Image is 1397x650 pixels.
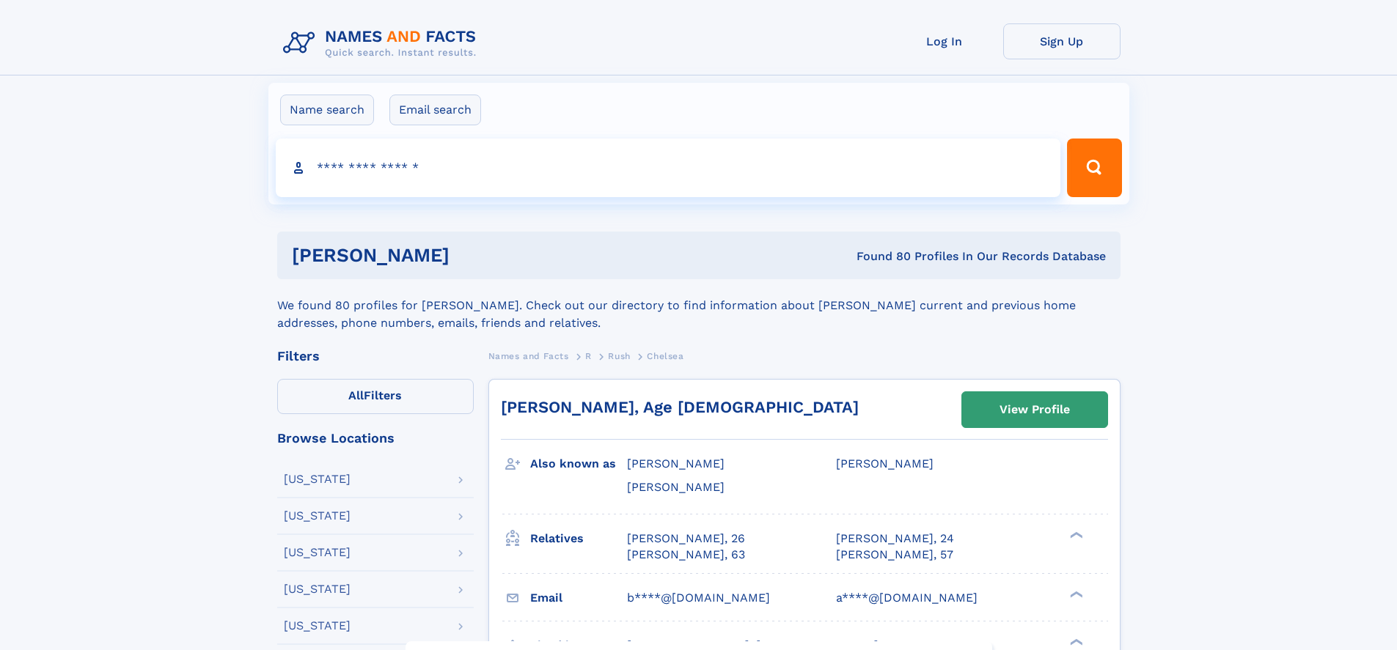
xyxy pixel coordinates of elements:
[284,510,351,522] div: [US_STATE]
[530,586,627,610] h3: Email
[836,547,953,563] a: [PERSON_NAME], 57
[1003,23,1121,59] a: Sign Up
[277,379,474,414] label: Filters
[886,23,1003,59] a: Log In
[627,531,745,547] a: [PERSON_NAME], 26
[836,457,934,470] span: [PERSON_NAME]
[608,347,630,365] a: Rush
[530,451,627,476] h3: Also known as
[1067,139,1121,197] button: Search Button
[280,95,374,125] label: Name search
[585,347,592,365] a: R
[277,350,474,363] div: Filters
[389,95,481,125] label: Email search
[284,620,351,632] div: [US_STATE]
[627,547,745,563] a: [PERSON_NAME], 63
[627,457,725,470] span: [PERSON_NAME]
[1066,589,1084,599] div: ❯
[836,531,954,547] a: [PERSON_NAME], 24
[277,23,488,63] img: Logo Names and Facts
[284,583,351,595] div: [US_STATE]
[488,347,569,365] a: Names and Facts
[277,432,474,445] div: Browse Locations
[1066,530,1084,539] div: ❯
[348,388,364,402] span: All
[276,139,1061,197] input: search input
[608,351,630,361] span: Rush
[277,279,1121,332] div: We found 80 profiles for [PERSON_NAME]. Check out our directory to find information about [PERSON...
[530,526,627,551] h3: Relatives
[962,392,1107,427] a: View Profile
[627,480,725,494] span: [PERSON_NAME]
[284,547,351,558] div: [US_STATE]
[1000,393,1070,426] div: View Profile
[1066,637,1084,646] div: ❯
[653,248,1106,265] div: Found 80 Profiles In Our Records Database
[647,351,683,361] span: Chelsea
[501,398,859,416] a: [PERSON_NAME], Age [DEMOGRAPHIC_DATA]
[585,351,592,361] span: R
[284,473,351,485] div: [US_STATE]
[292,246,653,265] h1: [PERSON_NAME]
